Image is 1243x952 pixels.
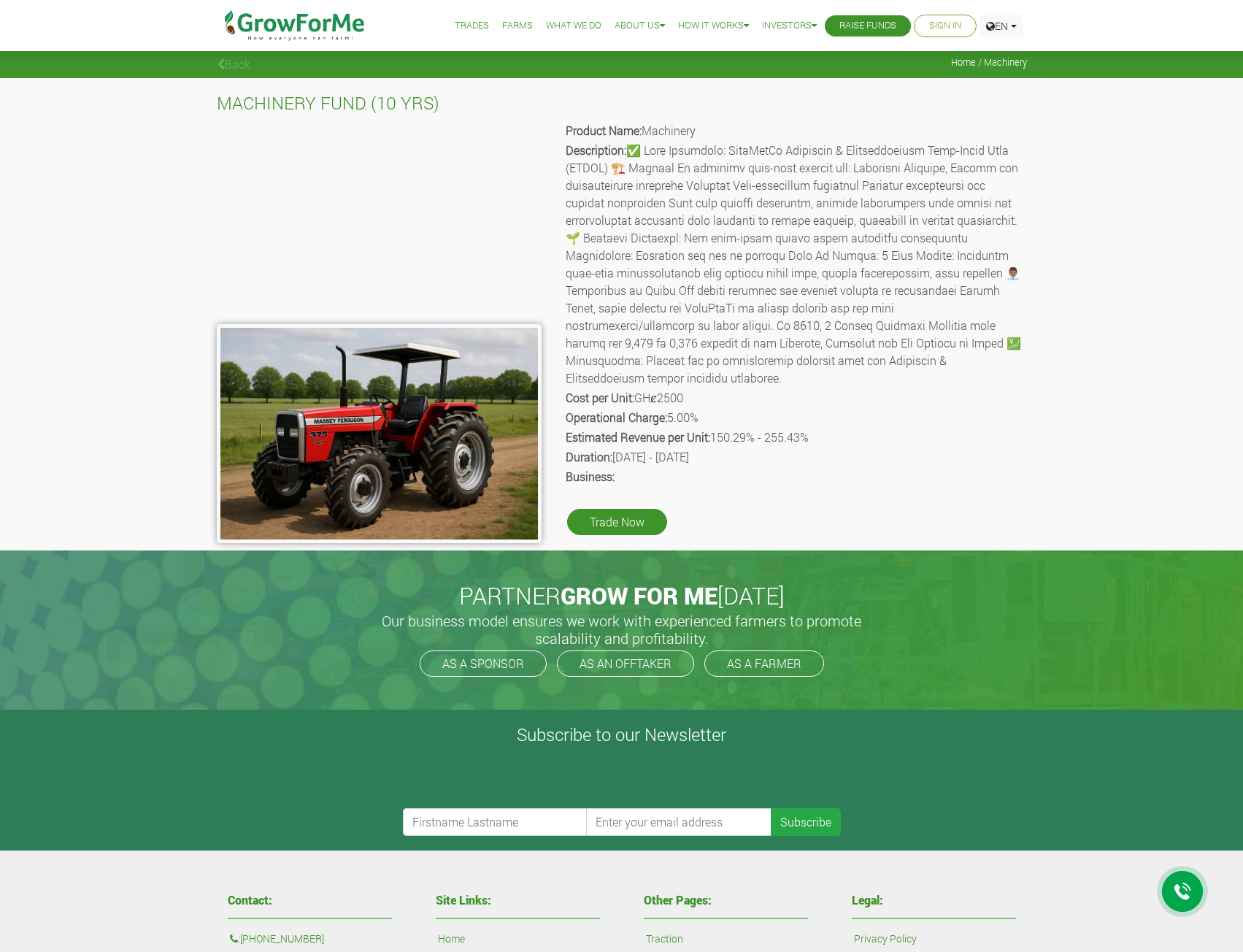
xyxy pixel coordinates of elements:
[566,409,1025,426] p: 5.00%
[18,724,1225,745] h4: Subscribe to our Newsletter
[980,15,1023,37] a: EN
[228,894,392,906] h4: Contact:
[852,894,1016,906] h4: Legal:
[566,429,710,445] b: Estimated Revenue per Unit:
[566,389,1025,407] p: GHȼ2500
[566,122,1025,139] p: Machinery
[566,449,612,464] b: Duration:
[646,931,683,947] a: Traction
[644,894,808,906] h4: Other Pages:
[566,448,1025,466] p: [DATE] - [DATE]
[403,751,625,808] iframe: reCAPTCHA
[586,808,771,836] input: Enter your email address
[502,18,533,34] a: Farms
[546,18,601,34] a: What We Do
[240,931,324,947] a: [PHONE_NUMBER]
[420,650,547,677] a: AS A SPONSOR
[566,429,1025,446] p: 150.29% - 255.43%
[839,18,896,34] a: Raise Funds
[567,509,667,535] a: Trade Now
[230,931,390,947] p: :
[561,580,717,611] span: GROW FOR ME
[566,123,642,138] b: Product Name:
[929,18,961,34] a: Sign In
[455,18,489,34] a: Trades
[704,650,824,677] a: AS A FARMER
[436,894,600,906] h4: Site Links:
[566,142,626,158] b: Description:
[217,324,542,543] img: growforme image
[566,390,634,405] b: Cost per Unit:
[223,582,1021,610] h2: PARTNER [DATE]
[615,18,665,34] a: About Us
[217,93,1027,114] h4: MACHINERY FUND (10 YRS)
[557,650,694,677] a: AS AN OFFTAKER
[366,612,877,647] h5: Our business model ensures we work with experienced farmers to promote scalability and profitabil...
[951,57,1027,68] span: Home / Machinery
[762,18,817,34] a: Investors
[678,18,749,34] a: How it Works
[217,56,250,72] a: Back
[566,142,1025,387] p: ✅ Lore Ipsumdolo: SitaMetCo Adipiscin & Elitseddoeiusm Temp-Incid Utla (ETDOL) 🏗️ Magnaal En admi...
[854,931,917,947] a: Privacy Policy
[771,808,841,836] button: Subscribe
[403,808,588,836] input: Firstname Lastname
[438,931,465,947] a: Home
[566,410,667,425] b: Operational Charge:
[566,469,615,484] b: Business:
